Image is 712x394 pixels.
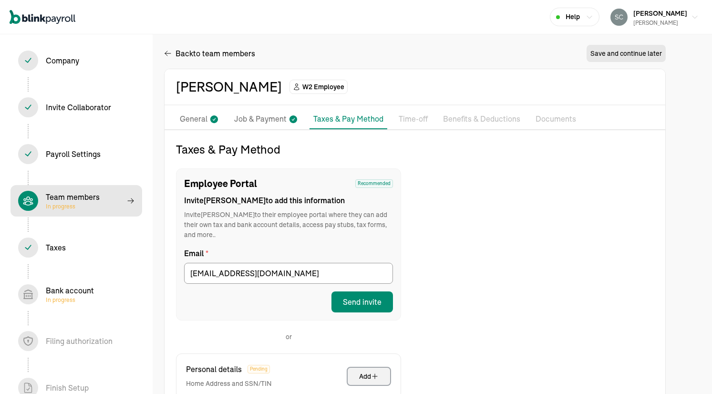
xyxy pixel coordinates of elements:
[46,148,101,160] div: Payroll Settings
[248,365,270,373] span: Pending
[443,113,520,125] p: Benefits & Deductions
[186,379,272,389] span: Home Address and SSN/TIN
[184,195,393,206] span: Invite [PERSON_NAME] to add this information
[359,372,379,381] div: Add
[46,55,79,66] div: Company
[286,332,292,342] p: or
[46,335,113,347] div: Filing authorization
[234,113,287,125] p: Job & Payment
[553,291,712,394] iframe: Chat Widget
[46,191,100,210] div: Team members
[343,296,382,308] div: Send invite
[176,77,282,97] div: [PERSON_NAME]
[164,42,255,65] button: Backto team members
[566,12,580,22] span: Help
[184,263,393,284] input: Email
[550,8,599,26] button: Help
[10,232,142,263] span: Taxes
[347,367,391,386] button: Add
[176,142,401,157] h4: Taxes & Pay Method
[10,325,142,357] span: Filing authorization
[10,279,142,310] span: Bank accountIn progress
[175,48,255,59] span: Back
[193,48,255,59] span: to team members
[10,138,142,170] span: Payroll Settings
[180,113,207,125] p: General
[46,102,111,113] div: Invite Collaborator
[302,82,344,92] span: W2 Employee
[46,285,94,304] div: Bank account
[46,382,89,394] div: Finish Setup
[186,363,242,375] span: Personal details
[184,176,257,191] span: Employee Portal
[607,5,702,29] button: [PERSON_NAME][PERSON_NAME]
[313,113,383,124] p: Taxes & Pay Method
[355,179,393,188] span: Recommended
[46,242,66,253] div: Taxes
[184,248,393,259] label: Email
[331,291,393,312] button: Send invite
[10,45,142,76] span: Company
[46,296,94,304] span: In progress
[536,113,576,125] p: Documents
[10,92,142,123] span: Invite Collaborator
[633,9,687,18] span: [PERSON_NAME]
[633,19,687,27] div: [PERSON_NAME]
[10,185,142,217] span: Team membersIn progress
[399,113,428,125] p: Time-off
[184,210,393,240] span: Invite [PERSON_NAME] to their employee portal where they can add their own tax and bank account d...
[587,45,666,62] button: Save and continue later
[10,3,75,31] nav: Global
[46,203,100,210] span: In progress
